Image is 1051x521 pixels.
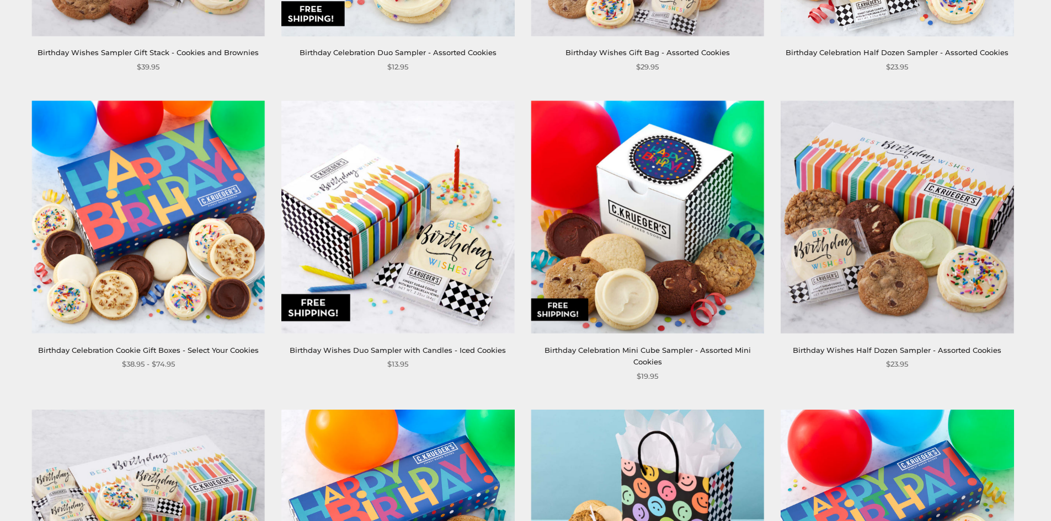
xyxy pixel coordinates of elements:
a: Birthday Celebration Half Dozen Sampler - Assorted Cookies [786,48,1009,57]
span: $38.95 - $74.95 [122,358,175,370]
span: $23.95 [886,61,908,73]
span: $23.95 [886,358,908,370]
img: Birthday Wishes Duo Sampler with Candles - Iced Cookies [281,100,514,333]
a: Birthday Celebration Mini Cube Sampler - Assorted Mini Cookies [545,346,751,366]
a: Birthday Wishes Sampler Gift Stack - Cookies and Brownies [38,48,259,57]
span: $12.95 [387,61,408,73]
span: $39.95 [137,61,159,73]
img: Birthday Wishes Half Dozen Sampler - Assorted Cookies [781,100,1013,333]
a: Birthday Wishes Duo Sampler with Candles - Iced Cookies [290,346,506,355]
a: Birthday Wishes Half Dozen Sampler - Assorted Cookies [793,346,1001,355]
a: Birthday Celebration Cookie Gift Boxes - Select Your Cookies [38,346,259,355]
a: Birthday Celebration Duo Sampler - Assorted Cookies [300,48,497,57]
img: Birthday Celebration Mini Cube Sampler - Assorted Mini Cookies [531,100,764,333]
img: Birthday Celebration Cookie Gift Boxes - Select Your Cookies [32,100,265,333]
a: Birthday Wishes Gift Bag - Assorted Cookies [565,48,730,57]
span: $29.95 [636,61,659,73]
span: $19.95 [637,370,658,382]
span: $13.95 [387,358,408,370]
